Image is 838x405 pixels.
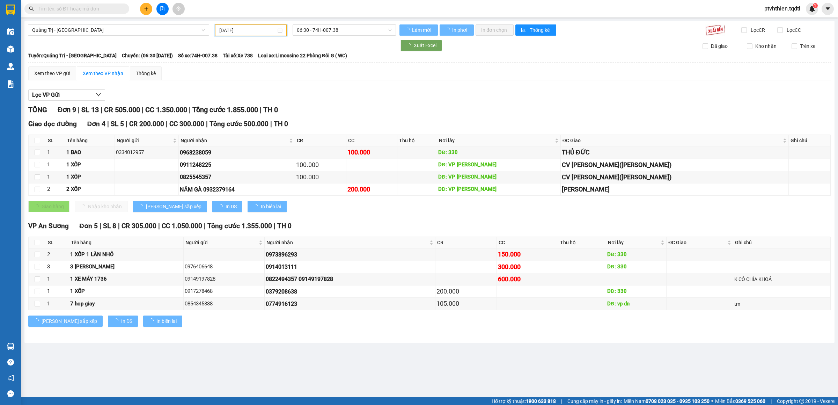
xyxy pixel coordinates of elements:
[296,160,345,170] div: 100.000
[438,149,559,157] div: DĐ: 330
[748,26,766,34] span: Lọc CR
[258,52,347,59] span: Loại xe: Limousine 22 Phòng Đôi G ( WC)
[218,204,226,209] span: loading
[156,317,177,325] span: In biên lai
[266,275,434,283] div: 0822494357 09149197828
[219,27,276,34] input: 10/09/2025
[414,42,436,49] span: Xuất Excel
[46,237,69,248] th: SL
[66,185,113,194] div: 2 XỐP
[248,201,287,212] button: In biên lai
[178,52,218,59] span: Số xe: 74H-007.38
[226,203,237,210] span: In DS
[75,201,127,212] button: Nhập kho nhận
[562,147,787,157] div: THỦ ĐỨC
[563,137,781,144] span: ĐC Giao
[107,120,109,128] span: |
[140,3,152,15] button: plus
[412,26,432,34] span: Làm mới
[145,106,187,114] span: CC 1.350.000
[498,274,557,284] div: 600.000
[7,28,14,35] img: warehouse-icon
[116,149,177,157] div: 0334012957
[28,120,77,128] span: Giao dọc đường
[185,263,263,271] div: 0976406648
[212,201,242,212] button: In DS
[266,287,434,296] div: 0379208638
[296,172,345,182] div: 100.000
[47,185,64,194] div: 2
[297,25,392,35] span: 06:30 - 74H-007.38
[66,173,113,181] div: 1 XỐP
[436,299,495,309] div: 105.000
[206,120,208,128] span: |
[143,316,182,327] button: In biên lai
[103,222,116,230] span: SL 8
[515,24,556,36] button: bar-chartThống kê
[6,5,15,15] img: logo-vxr
[142,106,144,114] span: |
[400,40,442,51] button: Xuất Excel
[445,28,451,32] span: loading
[263,106,278,114] span: TH 0
[28,106,47,114] span: TỔNG
[347,185,396,194] div: 200.000
[567,397,622,405] span: Cung cấp máy in - giấy in:
[70,251,182,259] div: 1 XỐP 1 LÀN NHỎ
[185,300,263,308] div: 0854345888
[185,287,263,296] div: 0917278468
[100,222,101,230] span: |
[83,70,123,77] div: Xem theo VP nhận
[399,24,438,36] button: Làm mới
[498,249,557,259] div: 150.000
[752,42,779,50] span: Kho nhận
[32,91,60,99] span: Lọc VP Gửi
[438,161,559,169] div: DĐ: VP [PERSON_NAME]
[476,24,514,36] button: In đơn chọn
[735,398,765,404] strong: 0369 525 060
[814,3,816,8] span: 1
[260,106,262,114] span: |
[771,397,772,405] span: |
[7,63,14,70] img: warehouse-icon
[438,185,559,194] div: DĐ: VP [PERSON_NAME]
[266,262,434,271] div: 0914013111
[180,160,294,169] div: 0911248225
[28,53,117,58] b: Tuyến: Quảng Trị - [GEOGRAPHIC_DATA]
[70,287,182,296] div: 1 XỐP
[180,148,294,157] div: 0968238059
[607,251,666,259] div: DĐ: 330
[87,120,106,128] span: Đơn 4
[47,149,64,157] div: 1
[266,250,434,259] div: 0973896293
[435,237,497,248] th: CR
[189,106,191,114] span: |
[530,26,551,34] span: Thống kê
[405,28,411,32] span: loading
[185,275,263,283] div: 09149197828
[624,397,710,405] span: Miền Nam
[825,6,831,12] span: caret-down
[111,120,124,128] span: SL 5
[607,300,666,308] div: DĐ: vp dn
[81,106,99,114] span: SL 13
[562,185,787,194] div: [PERSON_NAME]
[784,26,802,34] span: Lọc CC
[117,137,171,144] span: Người gửi
[176,6,181,11] span: aim
[266,299,434,308] div: 0774916123
[34,70,70,77] div: Xem theo VP gửi
[126,120,127,128] span: |
[406,43,414,48] span: loading
[138,204,146,209] span: loading
[118,222,120,230] span: |
[266,239,428,246] span: Người nhận
[149,318,156,323] span: loading
[180,173,294,181] div: 0825545357
[101,106,102,114] span: |
[47,275,68,283] div: 1
[32,25,205,35] span: Quảng Trị - Sài Gòn
[129,120,164,128] span: CR 200.000
[181,137,288,144] span: Người nhận
[705,24,725,36] img: 9k=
